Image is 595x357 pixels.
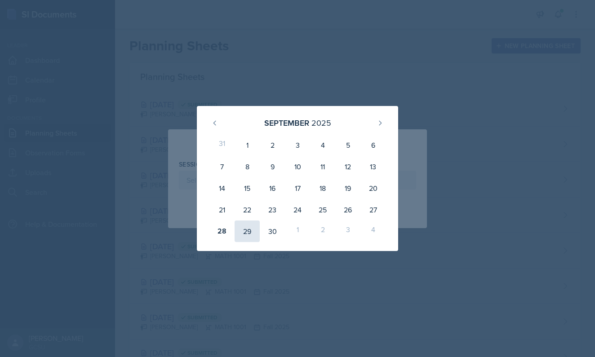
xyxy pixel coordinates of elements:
[310,199,335,220] div: 25
[285,156,310,177] div: 10
[310,134,335,156] div: 4
[310,177,335,199] div: 18
[260,177,285,199] div: 16
[311,117,331,129] div: 2025
[360,177,386,199] div: 20
[235,220,260,242] div: 29
[335,177,360,199] div: 19
[360,199,386,220] div: 27
[209,134,235,156] div: 31
[360,156,386,177] div: 13
[260,199,285,220] div: 23
[235,134,260,156] div: 1
[264,117,309,129] div: September
[310,156,335,177] div: 11
[285,177,310,199] div: 17
[285,199,310,220] div: 24
[310,220,335,242] div: 2
[235,156,260,177] div: 8
[209,177,235,199] div: 14
[285,134,310,156] div: 3
[260,220,285,242] div: 30
[335,199,360,220] div: 26
[209,220,235,242] div: 28
[209,199,235,220] div: 21
[360,134,386,156] div: 6
[235,199,260,220] div: 22
[209,156,235,177] div: 7
[260,134,285,156] div: 2
[260,156,285,177] div: 9
[335,134,360,156] div: 5
[360,220,386,242] div: 4
[335,220,360,242] div: 3
[235,177,260,199] div: 15
[335,156,360,177] div: 12
[285,220,310,242] div: 1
